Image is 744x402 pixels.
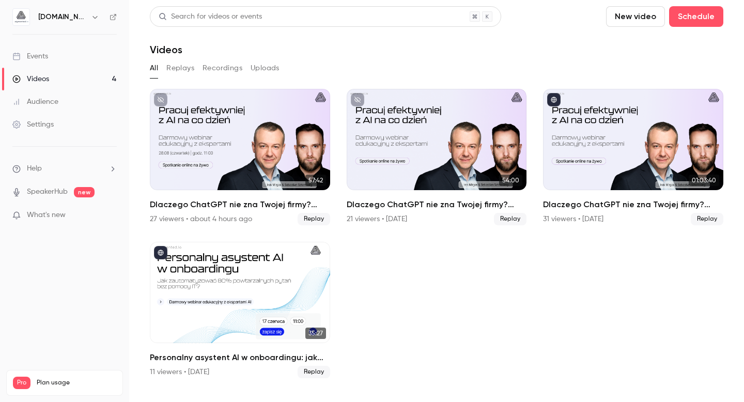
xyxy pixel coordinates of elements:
h2: Dlaczego ChatGPT nie zna Twojej firmy? Praktyczny przewodnik przygotowania wiedzy firmowej jako k... [347,198,527,211]
img: aigmented.io [13,9,29,25]
span: 57:42 [305,175,326,186]
a: 54:00Dlaczego ChatGPT nie zna Twojej firmy? Praktyczny przewodnik przygotowania wiedzy firmowej j... [347,89,527,225]
div: Videos [12,74,49,84]
h2: Personalny asystent AI w onboardingu: jak zautomatyzować 80% powtarzalnych pytań bez pomocy IT? [150,351,330,364]
h2: Dlaczego ChatGPT nie zna Twojej firmy? Praktyczny przewodnik przygotowania wiedzy firmowej jako k... [543,198,723,211]
a: SpeakerHub [27,187,68,197]
a: 57:42Dlaczego ChatGPT nie zna Twojej firmy? Praktyczny przewodnik przygotowania wiedzy firmowej j... [150,89,330,225]
button: Schedule [669,6,723,27]
div: Audience [12,97,58,107]
h2: Dlaczego ChatGPT nie zna Twojej firmy? Praktyczny przewodnik przygotowania wiedzy firmowej jako k... [150,198,330,211]
span: 54:00 [499,175,522,186]
a: 01:03:40Dlaczego ChatGPT nie zna Twojej firmy? Praktyczny przewodnik przygotowania wiedzy firmowe... [543,89,723,225]
a: 35:27Personalny asystent AI w onboardingu: jak zautomatyzować 80% powtarzalnych pytań bez pomocy ... [150,242,330,378]
li: Dlaczego ChatGPT nie zna Twojej firmy? Praktyczny przewodnik przygotowania wiedzy firmowej jako k... [543,89,723,225]
button: unpublished [351,93,364,106]
button: Uploads [251,60,280,76]
button: unpublished [154,93,167,106]
li: Dlaczego ChatGPT nie zna Twojej firmy? Praktyczny przewodnik przygotowania wiedzy firmowej jako k... [150,89,330,225]
ul: Videos [150,89,723,378]
h6: [DOMAIN_NAME] [38,12,87,22]
button: New video [606,6,665,27]
span: Replay [691,213,723,225]
div: Events [12,51,48,61]
span: Plan usage [37,379,116,387]
span: 01:03:40 [689,175,719,186]
button: published [154,246,167,259]
button: Recordings [203,60,242,76]
span: Pro [13,377,30,389]
span: new [74,187,95,197]
li: Dlaczego ChatGPT nie zna Twojej firmy? Praktyczny przewodnik przygotowania wiedzy firmowej jako k... [347,89,527,225]
button: All [150,60,158,76]
div: Search for videos or events [159,11,262,22]
div: 31 viewers • [DATE] [543,214,603,224]
span: Help [27,163,42,174]
section: Videos [150,6,723,396]
span: Replay [298,213,330,225]
div: 27 viewers • about 4 hours ago [150,214,252,224]
div: 11 viewers • [DATE] [150,367,209,377]
span: Replay [494,213,526,225]
span: 35:27 [305,328,326,339]
button: published [547,93,561,106]
span: Replay [298,366,330,378]
div: Settings [12,119,54,130]
span: What's new [27,210,66,221]
li: Personalny asystent AI w onboardingu: jak zautomatyzować 80% powtarzalnych pytań bez pomocy IT? [150,242,330,378]
li: help-dropdown-opener [12,163,117,174]
div: 21 viewers • [DATE] [347,214,407,224]
button: Replays [166,60,194,76]
h1: Videos [150,43,182,56]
